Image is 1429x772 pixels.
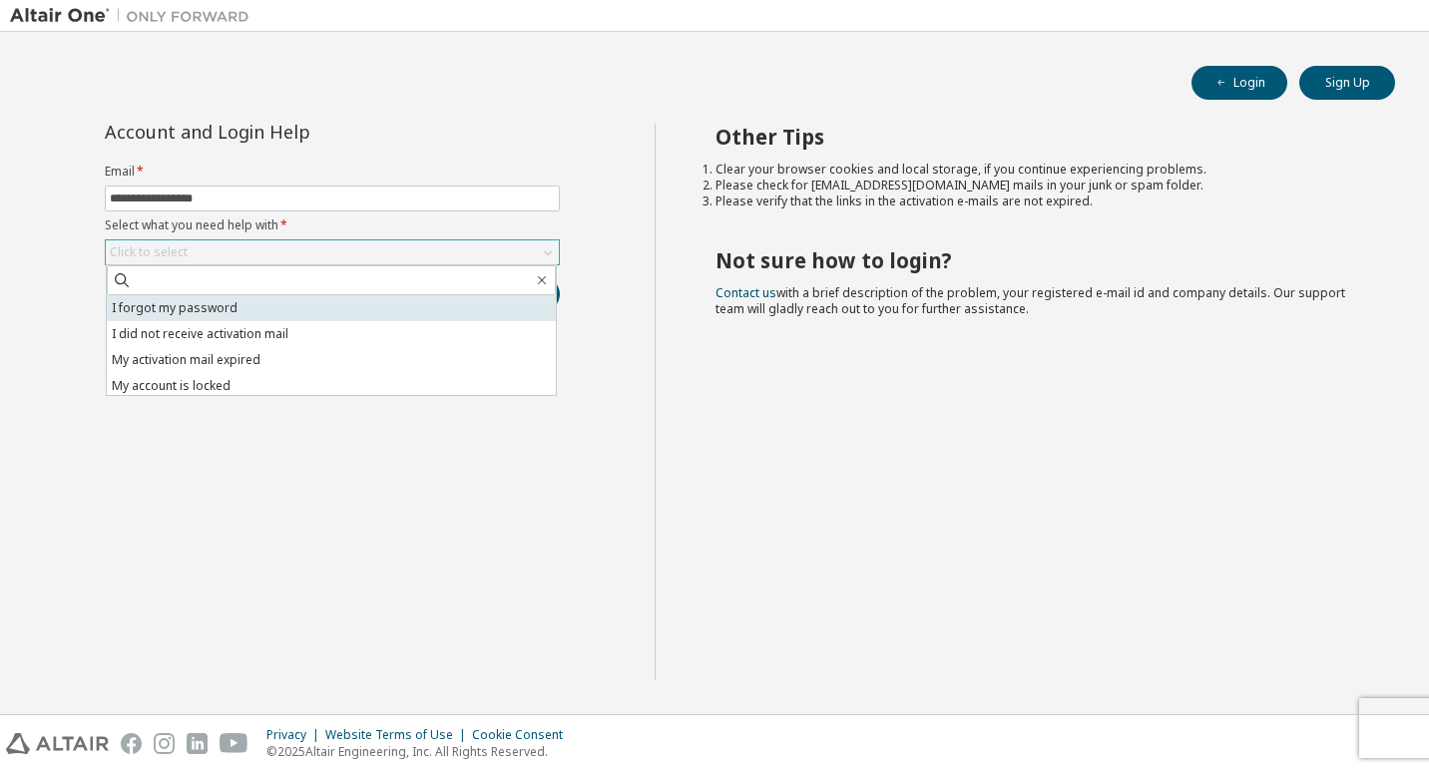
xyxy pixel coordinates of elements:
[110,244,188,260] div: Click to select
[6,733,109,754] img: altair_logo.svg
[715,162,1360,178] li: Clear your browser cookies and local storage, if you continue experiencing problems.
[715,284,776,301] a: Contact us
[10,6,259,26] img: Altair One
[715,247,1360,273] h2: Not sure how to login?
[325,727,472,743] div: Website Terms of Use
[715,178,1360,193] li: Please check for [EMAIL_ADDRESS][DOMAIN_NAME] mails in your junk or spam folder.
[154,733,175,754] img: instagram.svg
[1299,66,1395,100] button: Sign Up
[187,733,208,754] img: linkedin.svg
[106,240,559,264] div: Click to select
[715,193,1360,209] li: Please verify that the links in the activation e-mails are not expired.
[266,743,575,760] p: © 2025 Altair Engineering, Inc. All Rights Reserved.
[105,164,560,180] label: Email
[105,217,560,233] label: Select what you need help with
[715,124,1360,150] h2: Other Tips
[715,284,1345,317] span: with a brief description of the problem, your registered e-mail id and company details. Our suppo...
[1191,66,1287,100] button: Login
[121,733,142,754] img: facebook.svg
[107,295,556,321] li: I forgot my password
[472,727,575,743] div: Cookie Consent
[220,733,248,754] img: youtube.svg
[105,124,469,140] div: Account and Login Help
[266,727,325,743] div: Privacy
